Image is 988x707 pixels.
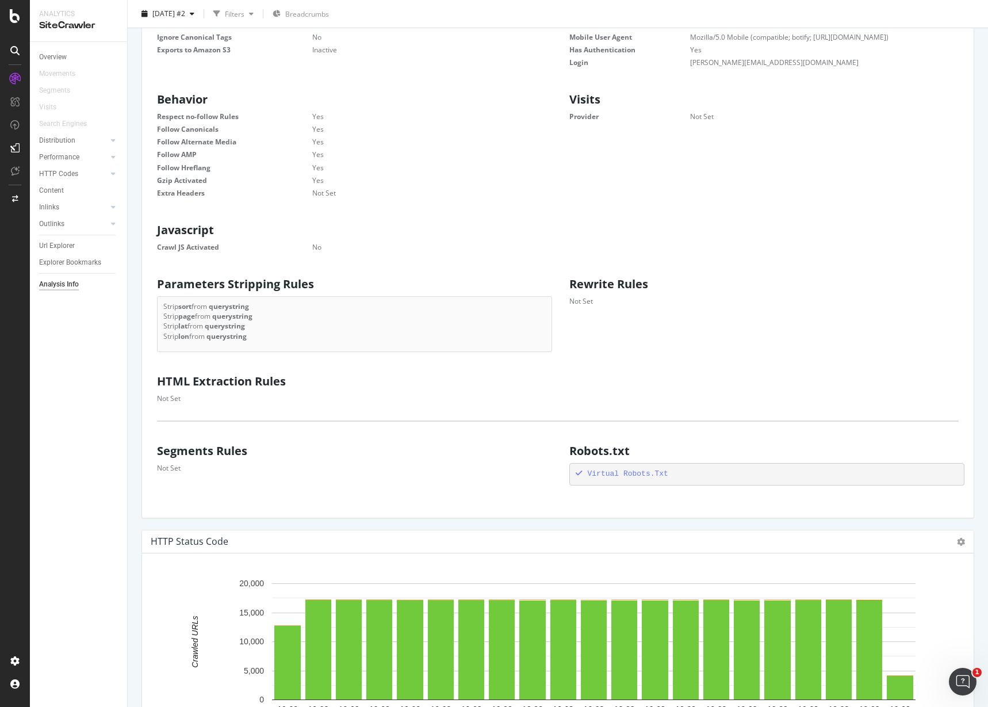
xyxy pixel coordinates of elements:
div: Url Explorer [39,240,75,252]
strong: lon [178,331,189,341]
li: Strip from [163,321,546,331]
div: Performance [39,151,79,163]
dt: Follow AMP [157,150,312,159]
dd: [PERSON_NAME][EMAIL_ADDRESS][DOMAIN_NAME] [661,58,959,67]
dd: Yes [284,150,546,159]
strong: page [178,311,195,321]
div: Content [39,185,64,197]
a: Performance [39,151,108,163]
dt: Follow Canonicals [157,124,312,134]
strong: lat [178,321,187,331]
i: Options [957,538,965,546]
a: Segments [39,85,82,97]
span: 2025 Oct. 2nd #2 [152,9,185,18]
dt: Exports to Amazon S3 [157,45,312,55]
dd: Yes [661,45,959,55]
dt: Has Authentication [569,45,690,55]
dt: Crawl JS Activated [157,242,312,252]
strong: querystring [209,301,249,311]
a: Analysis Info [39,278,119,291]
a: Distribution [39,135,108,147]
div: Search Engines [39,118,87,130]
h2: Rewrite Rules [569,278,964,291]
strong: querystring [206,331,247,341]
text: 10,000 [239,637,264,647]
a: Movements [39,68,87,80]
div: SiteCrawler [39,19,118,32]
button: [DATE] #2 [137,5,199,23]
div: Segments [39,85,70,97]
a: Inlinks [39,201,108,213]
text: 0 [259,695,264,705]
a: Url Explorer [39,240,119,252]
li: Strip from [163,311,546,321]
h2: HTML Extraction Rules [157,375,552,388]
a: Visits [39,101,68,113]
dt: Provider [569,112,690,121]
text: 15,000 [239,608,264,617]
a: Overview [39,51,119,63]
h2: Behavior [157,93,552,106]
dt: Follow Alternate Media [157,137,312,147]
div: Not Set [157,393,552,403]
dt: Follow Hreflang [157,163,312,173]
dt: Ignore Canonical Tags [157,32,312,42]
dl: Not Set [157,463,546,473]
div: Not Set [569,296,964,306]
span: Breadcrumbs [285,9,329,19]
div: HTTP Codes [39,168,78,180]
a: Content [39,185,119,197]
dd: Mozilla/5.0 Mobile (compatible; botify; [URL][DOMAIN_NAME]) [661,32,959,42]
button: Filters [209,5,258,23]
strong: querystring [212,311,252,321]
dd: No [284,32,546,42]
iframe: Intercom live chat [949,668,976,695]
div: Outlinks [39,218,64,230]
strong: sort [178,301,192,311]
dt: Respect no-follow Rules [157,112,312,121]
div: Filters [225,9,244,18]
dt: Gzip Activated [157,175,312,185]
span: 1 [972,668,982,677]
text: Crawled URLs [190,616,200,668]
div: Overview [39,51,67,63]
a: Search Engines [39,118,98,130]
dd: Yes [284,112,546,121]
div: Analytics [39,9,118,19]
div: Distribution [39,135,75,147]
li: Strip from [163,331,546,341]
a: Outlinks [39,218,108,230]
h2: Javascript [157,224,552,236]
a: HTTP Codes [39,168,108,180]
div: Movements [39,68,75,80]
dt: Login [569,58,690,67]
strong: querystring [205,321,245,331]
h4: HTTP Status Code [151,534,228,549]
dt: Mobile User Agent [569,32,690,42]
dd: Yes [284,175,546,185]
li: Strip from [163,301,546,311]
dt: Extra Headers [157,188,312,198]
text: 20,000 [239,579,264,588]
dd: Yes [284,163,546,173]
h2: Visits [569,93,964,106]
dd: Not Set [661,112,959,121]
h2: Robots.txt [569,445,964,457]
dd: No [284,242,546,252]
dd: Not Set [284,188,546,198]
h2: Parameters Stripping Rules [157,278,552,291]
dd: Inactive [284,45,546,55]
div: Analysis Info [39,278,79,291]
div: Explorer Bookmarks [39,257,101,269]
button: Breadcrumbs [268,5,334,23]
a: Explorer Bookmarks [39,257,119,269]
dd: Yes [284,124,546,134]
div: Inlinks [39,201,59,213]
div: Virtual Robots.Txt [576,469,959,480]
div: Visits [39,101,56,113]
dd: Yes [284,137,546,147]
text: 5,000 [244,666,264,675]
h2: Segments Rules [157,445,552,457]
